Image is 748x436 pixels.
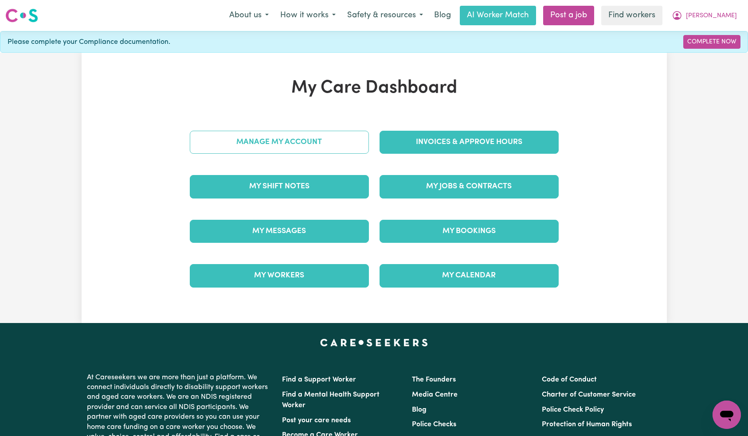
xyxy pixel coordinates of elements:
a: Blog [429,6,456,25]
span: Please complete your Compliance documentation. [8,37,170,47]
a: Post a job [543,6,594,25]
a: Find workers [601,6,662,25]
a: My Shift Notes [190,175,369,198]
a: Careseekers home page [320,339,428,346]
button: How it works [274,6,341,25]
a: Blog [412,406,427,413]
a: Invoices & Approve Hours [380,131,559,154]
a: Code of Conduct [542,376,597,383]
a: My Messages [190,220,369,243]
a: Complete Now [683,35,740,49]
a: Charter of Customer Service [542,391,636,398]
span: [PERSON_NAME] [686,11,737,21]
a: Police Checks [412,421,456,428]
a: Manage My Account [190,131,369,154]
a: The Founders [412,376,456,383]
a: Post your care needs [282,417,351,424]
a: My Bookings [380,220,559,243]
a: Media Centre [412,391,458,398]
a: My Jobs & Contracts [380,175,559,198]
iframe: Button to launch messaging window [713,401,741,429]
a: Find a Mental Health Support Worker [282,391,380,409]
button: My Account [666,6,743,25]
h1: My Care Dashboard [184,78,564,99]
a: Police Check Policy [542,406,604,413]
button: About us [223,6,274,25]
a: Careseekers logo [5,5,38,26]
a: My Workers [190,264,369,287]
a: AI Worker Match [460,6,536,25]
a: My Calendar [380,264,559,287]
a: Find a Support Worker [282,376,356,383]
a: Protection of Human Rights [542,421,632,428]
button: Safety & resources [341,6,429,25]
img: Careseekers logo [5,8,38,23]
